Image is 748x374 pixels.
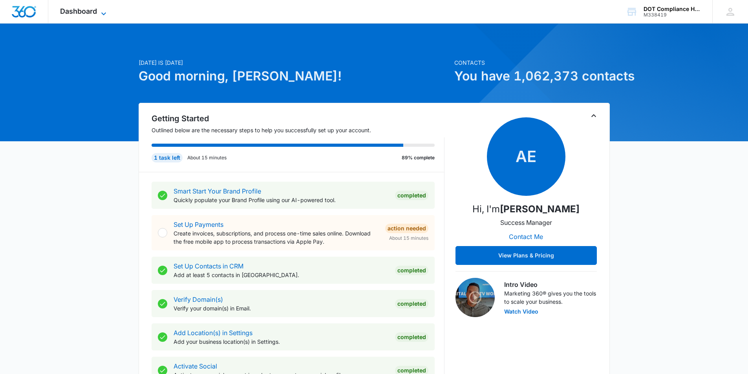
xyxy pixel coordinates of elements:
p: Add your business location(s) in Settings. [174,338,389,346]
h1: Good morning, [PERSON_NAME]! [139,67,450,86]
a: Smart Start Your Brand Profile [174,187,261,195]
p: About 15 minutes [187,154,227,161]
div: Completed [395,332,428,342]
a: Verify Domain(s) [174,296,223,303]
p: Contacts [454,58,610,67]
h3: Intro Video [504,280,597,289]
p: Add at least 5 contacts in [GEOGRAPHIC_DATA]. [174,271,389,279]
p: Success Manager [500,218,552,227]
p: Create invoices, subscriptions, and process one-time sales online. Download the free mobile app t... [174,229,379,246]
span: Dashboard [60,7,97,15]
img: Intro Video [455,278,495,317]
div: Completed [395,266,428,275]
button: Contact Me [501,227,551,246]
h1: You have 1,062,373 contacts [454,67,610,86]
a: Set Up Payments [174,221,223,228]
p: Outlined below are the necessary steps to help you successfully set up your account. [152,126,444,134]
button: Toggle Collapse [589,111,598,120]
p: Quickly populate your Brand Profile using our AI-powered tool. [174,196,389,204]
span: AE [487,117,565,196]
div: Action Needed [385,224,428,233]
p: [DATE] is [DATE] [139,58,450,67]
p: Hi, I'm [472,202,580,216]
a: Set Up Contacts in CRM [174,262,243,270]
p: 89% complete [402,154,435,161]
button: View Plans & Pricing [455,246,597,265]
button: Watch Video [504,309,538,314]
div: 1 task left [152,153,183,162]
strong: [PERSON_NAME] [500,203,580,215]
p: Marketing 360® gives you the tools to scale your business. [504,289,597,306]
div: Completed [395,299,428,308]
div: account id [644,12,701,18]
div: account name [644,6,701,12]
a: Add Location(s) in Settings [174,329,252,337]
span: About 15 minutes [389,235,428,242]
h2: Getting Started [152,113,444,124]
div: Completed [395,191,428,200]
p: Verify your domain(s) in Email. [174,304,389,312]
a: Activate Social [174,362,217,370]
